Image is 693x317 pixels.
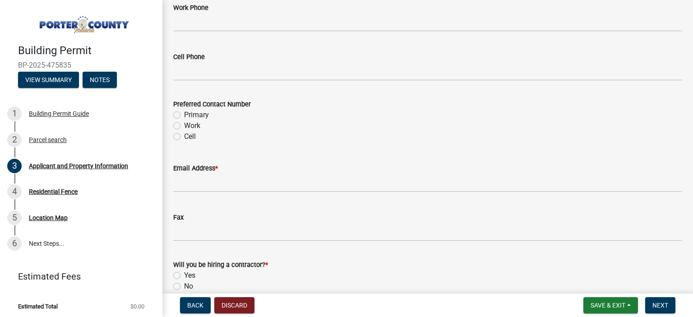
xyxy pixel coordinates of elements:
[18,9,148,35] img: Porter County, Indiana
[187,302,203,309] span: Back
[184,110,209,120] label: Primary
[7,267,148,285] a: Estimated Fees
[29,110,89,117] div: Building Permit Guide
[29,137,67,143] div: Parcel search
[18,61,144,69] span: BP-2025-475835
[18,77,79,84] wm-modal-confirm: Summary
[29,188,78,195] div: Residential Fence
[7,106,22,121] div: 1
[173,215,184,221] label: Fax
[184,281,193,292] label: No
[184,120,200,131] label: Work
[29,215,68,221] div: Location Map
[7,236,22,251] div: 6
[18,303,58,309] span: Estimated Total
[7,159,22,173] div: 3
[184,270,195,281] label: Yes
[83,72,117,88] button: Notes
[173,101,251,108] label: Preferred Contact Number
[18,44,155,57] h4: Building Permit
[173,54,205,60] label: Cell Phone
[645,297,675,313] button: Next
[173,165,218,172] label: Email Address
[7,133,22,147] div: 2
[583,297,638,313] button: Save & Exit
[173,5,208,11] label: Work Phone
[18,72,79,88] button: View Summary
[7,184,22,199] div: 4
[83,77,117,84] wm-modal-confirm: Notes
[180,297,211,313] button: Back
[184,131,196,142] label: Cell
[214,297,254,313] button: Discard
[173,262,268,268] label: Will you be hiring a contractor?
[7,211,22,225] div: 5
[652,302,668,309] span: Next
[130,303,144,309] span: $0.00
[29,163,128,169] div: Applicant and Property Information
[591,302,625,309] span: Save & Exit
